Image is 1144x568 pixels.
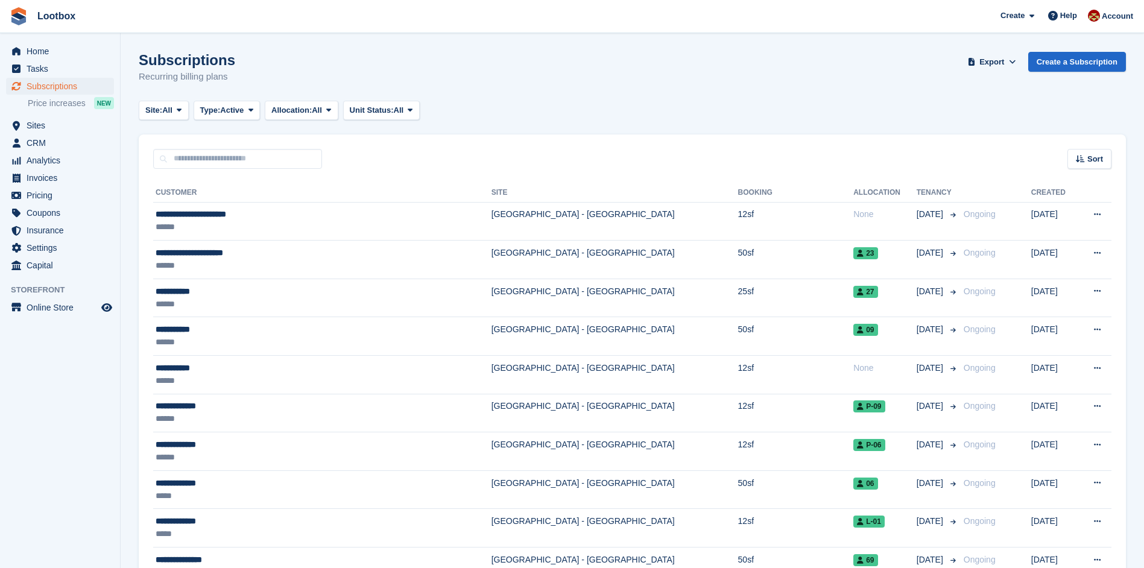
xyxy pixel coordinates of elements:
a: menu [6,222,114,239]
td: 50sf [738,470,854,509]
span: Ongoing [964,478,996,488]
span: All [394,104,404,116]
td: 12sf [738,509,854,547]
td: [DATE] [1031,394,1078,432]
a: menu [6,239,114,256]
img: Chad Brown [1088,10,1100,22]
button: Allocation: All [265,101,338,121]
span: Sites [27,117,99,134]
a: menu [6,152,114,169]
span: Ongoing [964,555,996,564]
td: 12sf [738,394,854,432]
span: Ongoing [964,248,996,257]
span: [DATE] [917,285,946,298]
td: [GEOGRAPHIC_DATA] - [GEOGRAPHIC_DATA] [491,279,738,317]
a: menu [6,43,114,60]
span: Ongoing [964,286,996,296]
td: [DATE] [1031,356,1078,394]
span: Storefront [11,284,120,296]
span: Subscriptions [27,78,99,95]
span: [DATE] [917,362,946,374]
td: 12sf [738,356,854,394]
td: 50sf [738,241,854,279]
a: menu [6,187,114,204]
span: All [162,104,172,116]
button: Site: All [139,101,189,121]
span: [DATE] [917,400,946,412]
span: Ongoing [964,209,996,219]
button: Type: Active [194,101,261,121]
span: Ongoing [964,440,996,449]
td: [GEOGRAPHIC_DATA] - [GEOGRAPHIC_DATA] [491,202,738,241]
td: [GEOGRAPHIC_DATA] - [GEOGRAPHIC_DATA] [491,470,738,509]
span: Account [1102,10,1133,22]
button: Export [965,52,1019,72]
td: [DATE] [1031,432,1078,471]
th: Site [491,183,738,203]
span: P-06 [853,439,885,451]
span: Invoices [27,169,99,186]
button: Unit Status: All [343,101,420,121]
a: menu [6,78,114,95]
a: Preview store [100,300,114,315]
span: Price increases [28,98,86,109]
th: Tenancy [917,183,959,203]
span: [DATE] [917,515,946,528]
span: Unit Status: [350,104,394,116]
span: [DATE] [917,208,946,221]
div: None [853,362,917,374]
a: Price increases NEW [28,96,114,110]
a: Create a Subscription [1028,52,1126,72]
span: Insurance [27,222,99,239]
td: [GEOGRAPHIC_DATA] - [GEOGRAPHIC_DATA] [491,394,738,432]
a: menu [6,204,114,221]
span: CRM [27,134,99,151]
a: menu [6,60,114,77]
span: 06 [853,478,877,490]
a: menu [6,257,114,274]
span: Pricing [27,187,99,204]
span: Ongoing [964,363,996,373]
span: Coupons [27,204,99,221]
span: Active [220,104,244,116]
div: NEW [94,97,114,109]
span: Export [979,56,1004,68]
td: [GEOGRAPHIC_DATA] - [GEOGRAPHIC_DATA] [491,509,738,547]
span: Tasks [27,60,99,77]
a: menu [6,117,114,134]
span: Help [1060,10,1077,22]
td: [GEOGRAPHIC_DATA] - [GEOGRAPHIC_DATA] [491,432,738,471]
div: None [853,208,917,221]
span: Allocation: [271,104,312,116]
a: menu [6,134,114,151]
span: Type: [200,104,221,116]
td: [GEOGRAPHIC_DATA] - [GEOGRAPHIC_DATA] [491,241,738,279]
th: Booking [738,183,854,203]
span: Ongoing [964,516,996,526]
td: [DATE] [1031,279,1078,317]
span: Capital [27,257,99,274]
span: 69 [853,554,877,566]
span: [DATE] [917,477,946,490]
span: [DATE] [917,438,946,451]
span: Ongoing [964,401,996,411]
td: [DATE] [1031,202,1078,241]
span: Sort [1087,153,1103,165]
img: stora-icon-8386f47178a22dfd0bd8f6a31ec36ba5ce8667c1dd55bd0f319d3a0aa187defe.svg [10,7,28,25]
span: L-01 [853,516,885,528]
th: Allocation [853,183,917,203]
span: Analytics [27,152,99,169]
td: 12sf [738,202,854,241]
h1: Subscriptions [139,52,235,68]
span: P-09 [853,400,885,412]
td: [DATE] [1031,317,1078,356]
td: [GEOGRAPHIC_DATA] - [GEOGRAPHIC_DATA] [491,356,738,394]
span: Site: [145,104,162,116]
span: Online Store [27,299,99,316]
a: Lootbox [33,6,80,26]
td: 12sf [738,432,854,471]
span: 23 [853,247,877,259]
span: [DATE] [917,323,946,336]
span: Home [27,43,99,60]
a: menu [6,169,114,186]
